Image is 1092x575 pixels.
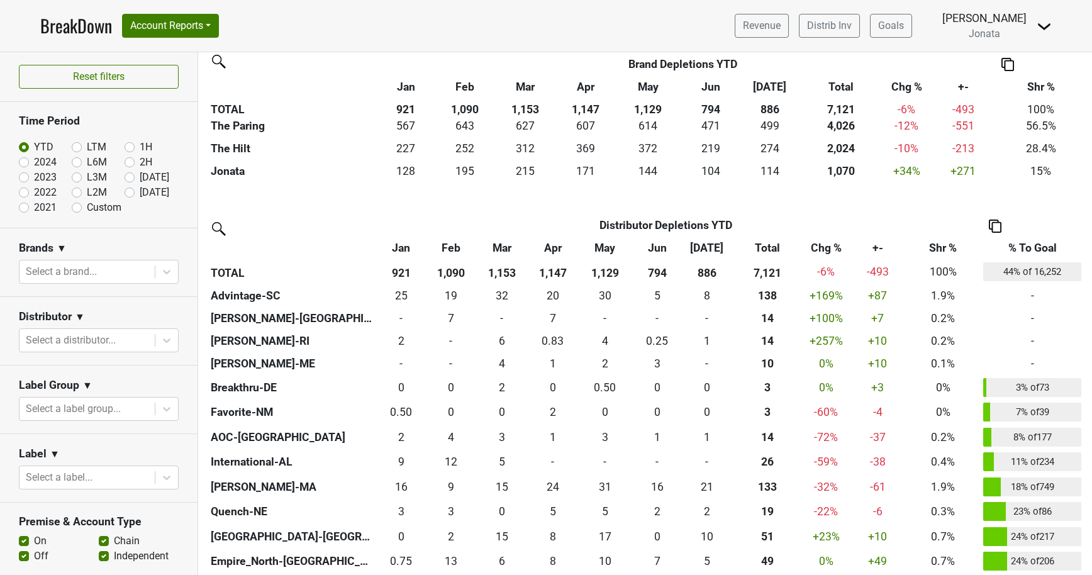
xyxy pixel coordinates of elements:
td: 0 [682,352,732,375]
th: International-AL [208,450,377,475]
th: Mar: activate to sort column ascending [494,75,556,98]
div: 607 [559,118,612,134]
div: 0 [685,379,728,396]
th: 1,147 [528,260,577,285]
td: 170.656 [556,160,615,183]
td: 20.07 [528,284,577,307]
div: 252 [438,140,491,157]
th: Jul: activate to sort column ascending [740,75,799,98]
td: 0 [426,330,476,352]
div: 0 [531,379,574,396]
td: 2.5 [577,425,632,450]
div: 1 [531,429,574,445]
th: 14.000 [732,307,803,330]
th: Advintage-SC [208,284,377,307]
th: Distributor Depletions YTD [426,215,906,237]
a: Revenue [735,14,789,38]
th: Chg %: activate to sort column ascending [883,75,930,98]
td: -12 % [883,115,930,138]
div: 114 [743,163,796,179]
div: +7 [852,310,903,327]
td: 0.25 [632,330,682,352]
span: -493 [867,265,889,278]
button: Reset filters [19,65,179,89]
th: 2024.134 [799,138,883,160]
th: 10.000 [732,352,803,375]
td: 470.935 [681,115,740,138]
td: 219.173 [681,138,740,160]
td: 2 [577,352,632,375]
th: Apr: activate to sort column ascending [556,75,615,98]
td: 3 [632,352,682,375]
div: +10 [852,355,903,372]
th: Chg %: activate to sort column ascending [803,237,849,260]
span: -6% [817,265,835,278]
label: 2024 [34,155,57,170]
th: 921 [377,260,426,285]
div: 643 [438,118,491,134]
span: ▼ [57,241,67,256]
div: 25 [379,287,423,304]
div: 1,070 [802,163,880,179]
th: 4026.231 [799,115,883,138]
td: 642.621 [435,115,494,138]
td: 371.958 [615,138,681,160]
label: 2H [140,155,152,170]
td: 15% [997,160,1085,183]
td: 29.67 [577,284,632,307]
div: 20 [531,287,574,304]
th: TOTAL [208,98,376,120]
label: 2023 [34,170,57,185]
div: 215 [498,163,554,179]
div: 2 [531,404,574,420]
td: 0 [377,352,426,375]
td: 0 [682,307,732,330]
td: 0 [577,400,632,425]
div: 104 [684,163,737,179]
div: [PERSON_NAME] [942,10,1027,26]
div: 372 [618,140,678,157]
div: 1 [685,333,728,349]
div: +3 [852,379,903,396]
td: 1 [682,330,732,352]
th: Feb: activate to sort column ascending [435,75,494,98]
td: 0 [577,307,632,330]
th: 2.833 [732,400,803,425]
td: 4 [577,330,632,352]
div: 4 [429,429,472,445]
div: - [635,310,679,327]
img: Copy to clipboard [1001,58,1014,71]
td: +169 % [803,284,849,307]
th: Total: activate to sort column ascending [732,237,803,260]
div: 19 [429,287,472,304]
th: +-: activate to sort column ascending [849,237,906,260]
th: 1,129 [615,98,681,120]
div: 1 [635,429,679,445]
th: Jun: activate to sort column ascending [681,75,740,98]
th: Breakthru-DE [208,375,377,400]
label: [DATE] [140,185,169,200]
h3: Distributor [19,310,72,323]
td: 0 [632,400,682,425]
td: 607.013 [556,115,615,138]
th: AOC-[GEOGRAPHIC_DATA] [208,425,377,450]
div: - [379,355,423,372]
th: 1,153 [494,98,556,120]
div: 3 [635,355,679,372]
td: - [980,284,1084,307]
td: 3.917 [426,425,476,450]
th: 1,090 [426,260,476,285]
td: 0 [528,375,577,400]
div: 6 [479,333,525,349]
td: 5.25 [476,450,528,475]
td: 128.093 [376,160,435,183]
span: ▼ [50,447,60,462]
div: +271 [933,163,994,179]
div: 0 [479,404,525,420]
td: 2.333 [528,400,577,425]
div: 1 [685,429,728,445]
td: 311.674 [494,138,556,160]
div: -213 [933,140,994,157]
th: Favorite-NM [208,400,377,425]
th: 1,129 [577,260,632,285]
